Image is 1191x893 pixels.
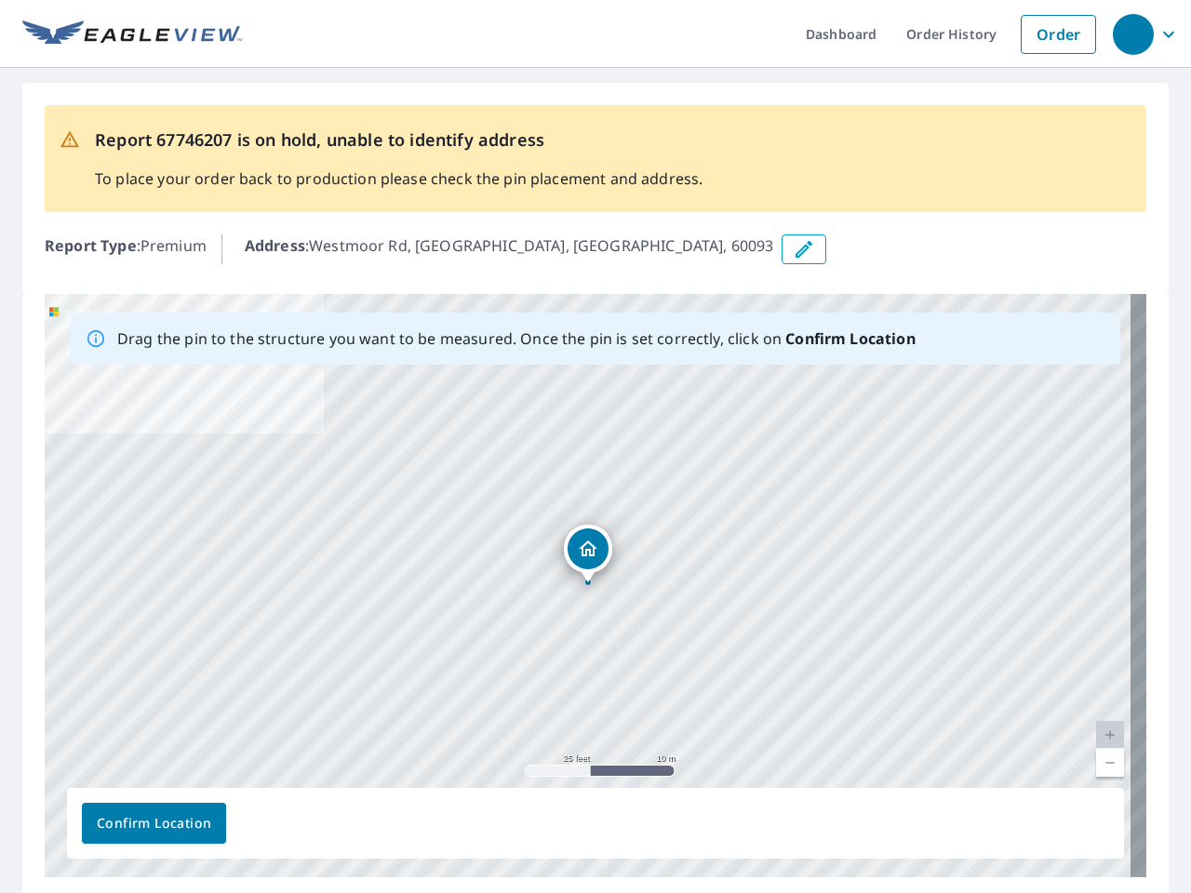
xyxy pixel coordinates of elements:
b: Report Type [45,235,137,256]
span: Confirm Location [97,812,211,835]
b: Address [245,235,305,256]
img: EV Logo [22,20,242,48]
b: Confirm Location [785,328,915,349]
a: Order [1021,15,1096,54]
button: Confirm Location [82,803,226,844]
p: Report 67746207 is on hold, unable to identify address [95,127,703,153]
a: Current Level 20, Zoom Out [1096,749,1124,777]
p: To place your order back to production please check the pin placement and address. [95,167,703,190]
a: Current Level 20, Zoom In Disabled [1096,721,1124,749]
p: : Premium [45,234,207,264]
p: : Westmoor Rd, [GEOGRAPHIC_DATA], [GEOGRAPHIC_DATA], 60093 [245,234,774,264]
p: Drag the pin to the structure you want to be measured. Once the pin is set correctly, click on [117,327,916,350]
div: Dropped pin, building 1, Residential property, Westmoor Rd Winnetka, IL 60093 [564,525,612,582]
